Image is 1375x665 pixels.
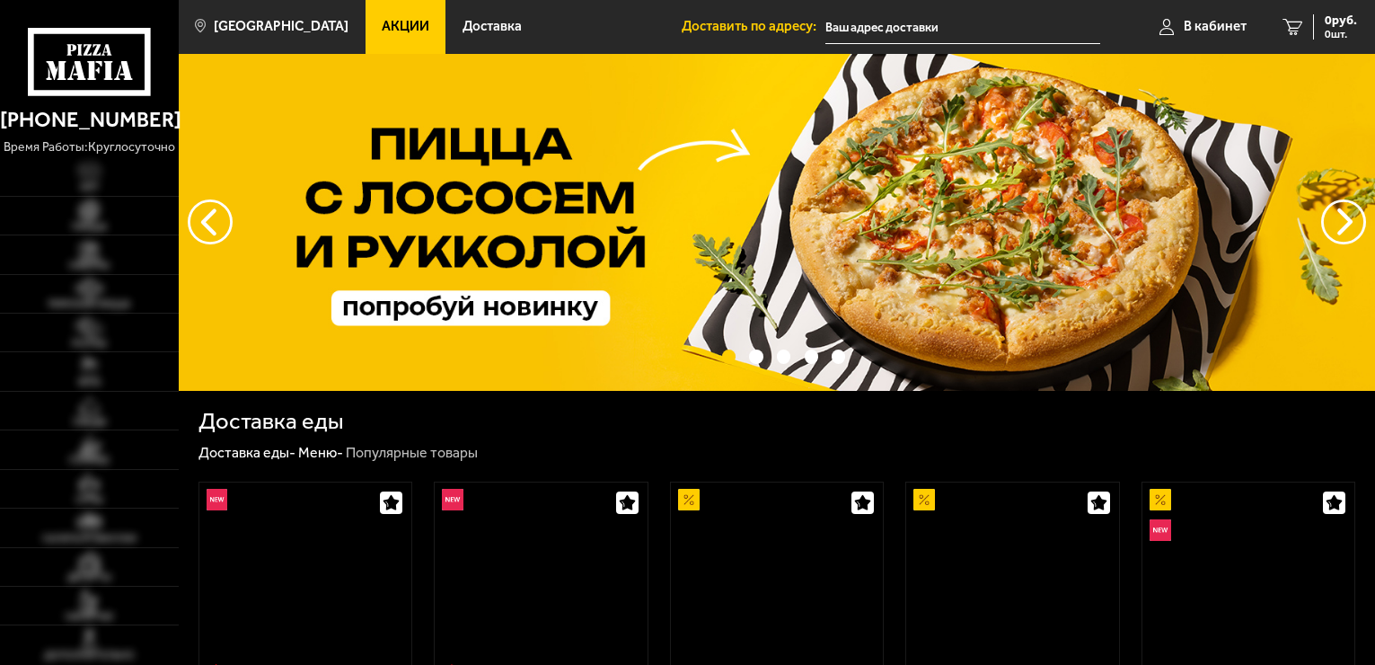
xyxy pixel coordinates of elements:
button: предыдущий [1321,199,1366,244]
div: Популярные товары [346,444,478,463]
img: Новинка [207,489,228,510]
button: точки переключения [722,350,736,363]
span: Доставка [463,20,522,33]
img: Акционный [678,489,700,510]
img: Акционный [913,489,935,510]
a: Меню- [298,444,343,461]
button: точки переключения [749,350,762,363]
input: Ваш адрес доставки [825,11,1100,44]
span: 0 шт. [1325,29,1357,40]
button: следующий [188,199,233,244]
img: Акционный [1150,489,1171,510]
button: точки переключения [832,350,845,363]
span: В кабинет [1184,20,1247,33]
span: Акции [382,20,429,33]
img: Новинка [1150,519,1171,541]
button: точки переключения [805,350,818,363]
h1: Доставка еды [198,410,343,433]
img: Новинка [442,489,463,510]
span: Доставить по адресу: [682,20,825,33]
a: Доставка еды- [198,444,295,461]
span: 0 руб. [1325,14,1357,27]
button: точки переключения [777,350,790,363]
span: [GEOGRAPHIC_DATA] [214,20,348,33]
